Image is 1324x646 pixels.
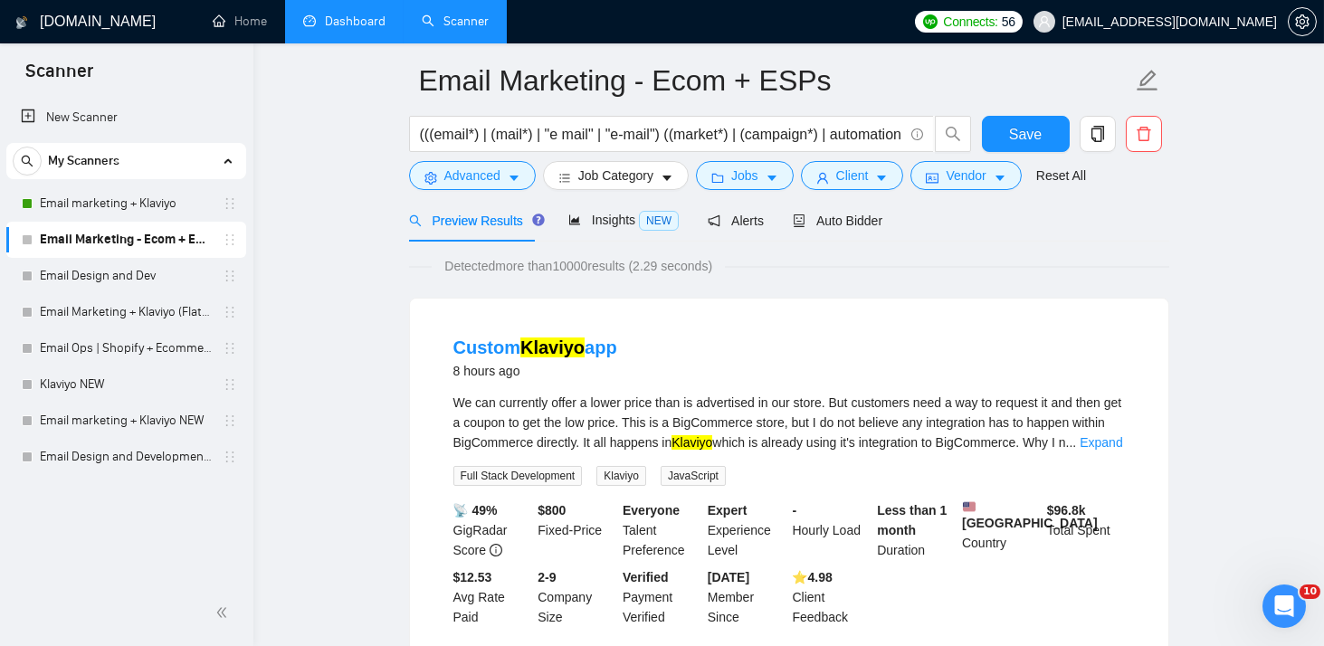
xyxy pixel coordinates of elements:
[1047,503,1086,518] b: $ 96.8k
[704,500,789,560] div: Experience Level
[875,171,888,185] span: caret-down
[963,500,976,513] img: 🇺🇸
[538,570,556,584] b: 2-9
[444,166,500,185] span: Advanced
[619,567,704,627] div: Payment Verified
[578,166,653,185] span: Job Category
[520,337,585,357] mark: Klaviyo
[1038,15,1051,28] span: user
[508,171,520,185] span: caret-down
[789,567,874,627] div: Client Feedback
[958,500,1043,560] div: Country
[873,500,958,560] div: Duration
[708,570,749,584] b: [DATE]
[14,155,41,167] span: search
[708,214,720,227] span: notification
[1009,123,1042,146] span: Save
[223,196,237,211] span: holder
[424,171,437,185] span: setting
[793,503,797,518] b: -
[1288,14,1317,29] a: setting
[215,603,233,622] span: double-left
[1080,435,1122,450] a: Expand
[639,211,679,231] span: NEW
[543,161,689,190] button: barsJob Categorycaret-down
[13,147,42,176] button: search
[450,567,535,627] div: Avg Rate Paid
[816,171,829,185] span: user
[789,500,874,560] div: Hourly Load
[793,214,805,227] span: robot
[530,212,547,228] div: Tooltip anchor
[623,570,669,584] b: Verified
[40,403,212,439] a: Email marketing + Klaviyo NEW
[708,214,764,228] span: Alerts
[946,166,986,185] span: Vendor
[453,360,617,382] div: 8 hours ago
[982,116,1070,152] button: Save
[422,14,489,29] a: searchScanner
[1136,69,1159,92] span: edit
[711,171,724,185] span: folder
[558,171,571,185] span: bars
[568,214,581,226] span: area-chart
[1262,584,1306,628] iframe: Intercom live chat
[420,123,903,146] input: Search Freelance Jobs...
[453,393,1125,452] div: We can currently offer a lower price than is advertised in our store. But customers need a way to...
[1002,12,1015,32] span: 56
[1126,116,1162,152] button: delete
[223,450,237,464] span: holder
[48,143,119,179] span: My Scanners
[923,14,938,29] img: upwork-logo.png
[793,570,833,584] b: ⭐️ 4.98
[453,503,498,518] b: 📡 49%
[1300,584,1320,599] span: 10
[40,185,212,222] a: Email marketing + Klaviyo
[40,222,212,258] a: Email Marketing - Ecom + ESPs
[962,500,1098,530] b: [GEOGRAPHIC_DATA]
[223,413,237,428] span: holder
[453,466,583,486] span: Full Stack Development
[793,214,882,228] span: Auto Bidder
[40,330,212,366] a: Email Ops | Shopify + Ecommerce
[935,116,971,152] button: search
[21,100,232,136] a: New Scanner
[661,466,726,486] span: JavaScript
[1043,500,1129,560] div: Total Spent
[223,305,237,319] span: holder
[672,435,712,450] mark: Klaviyo
[6,143,246,475] li: My Scanners
[6,100,246,136] li: New Scanner
[1066,435,1077,450] span: ...
[801,161,904,190] button: userClientcaret-down
[223,341,237,356] span: holder
[40,366,212,403] a: Klaviyo NEW
[766,171,778,185] span: caret-down
[911,128,923,140] span: info-circle
[1081,126,1115,142] span: copy
[450,500,535,560] div: GigRadar Score
[943,12,997,32] span: Connects:
[596,466,646,486] span: Klaviyo
[213,14,267,29] a: homeHome
[696,161,794,190] button: folderJobscaret-down
[432,256,725,276] span: Detected more than 10000 results (2.29 seconds)
[836,166,869,185] span: Client
[490,544,502,556] span: info-circle
[731,166,758,185] span: Jobs
[40,439,212,475] a: Email Design and Development (Structured Logic)
[534,567,619,627] div: Company Size
[1080,116,1116,152] button: copy
[409,214,539,228] span: Preview Results
[15,8,28,37] img: logo
[708,503,748,518] b: Expert
[910,161,1021,190] button: idcardVendorcaret-down
[623,503,680,518] b: Everyone
[619,500,704,560] div: Talent Preference
[223,377,237,392] span: holder
[40,294,212,330] a: Email Marketing + Klaviyo (Flat Logic)
[704,567,789,627] div: Member Since
[1036,166,1086,185] a: Reset All
[661,171,673,185] span: caret-down
[40,258,212,294] a: Email Design and Dev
